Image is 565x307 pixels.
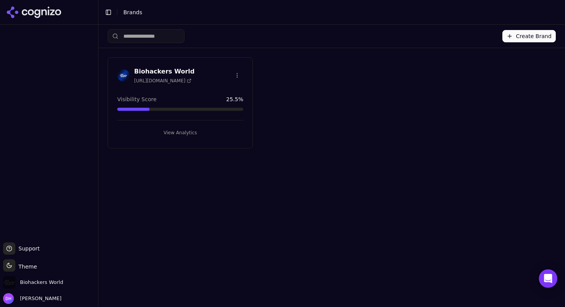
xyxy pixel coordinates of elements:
span: Brands [123,9,142,15]
button: Open organization switcher [3,276,63,289]
img: Dmytro Horbyk [3,293,14,304]
span: [PERSON_NAME] [17,295,61,302]
span: 25.5 % [226,95,243,103]
div: Open Intercom Messenger [539,269,557,288]
img: Biohackers World [3,276,15,289]
span: [URL][DOMAIN_NAME] [134,78,191,84]
button: Open user button [3,293,61,304]
button: View Analytics [117,127,243,139]
span: Theme [15,264,37,270]
h3: Biohackers World [134,67,194,76]
span: Visibility Score [117,95,156,103]
img: Biohackers World [117,69,130,82]
nav: breadcrumb [123,8,543,16]
span: Biohackers World [20,279,63,286]
span: Support [15,245,40,252]
button: Create Brand [502,30,556,42]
